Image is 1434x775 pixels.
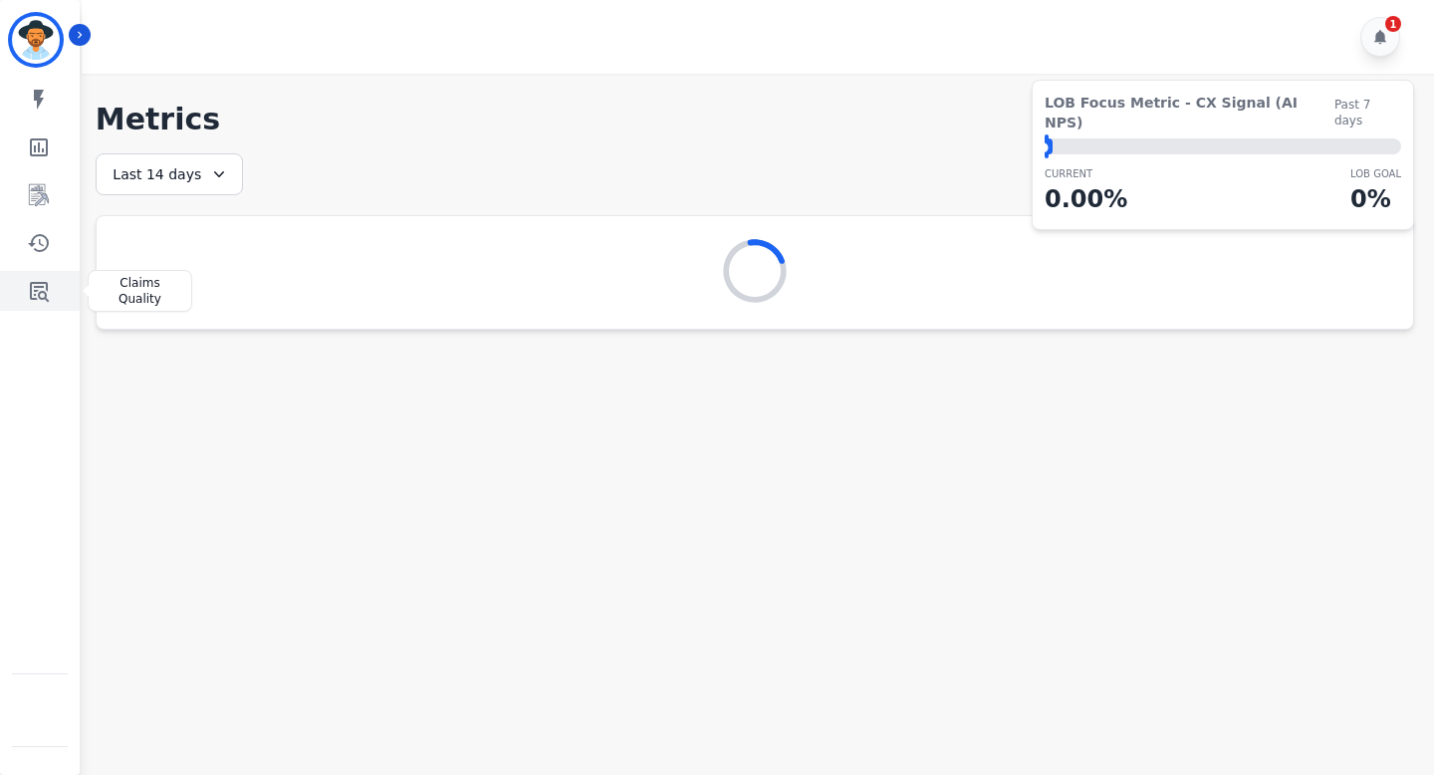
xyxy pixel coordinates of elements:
h1: Metrics [96,102,1414,137]
span: Past 7 days [1334,97,1401,129]
p: CURRENT [1045,166,1127,181]
span: LOB Focus Metric - CX Signal (AI NPS) [1045,93,1334,132]
div: 1 [1385,16,1401,32]
p: 0 % [1350,181,1401,217]
p: 0.00 % [1045,181,1127,217]
div: ⬤ [1045,138,1053,154]
div: Last 14 days [96,153,243,195]
img: Bordered avatar [12,16,60,64]
p: LOB Goal [1350,166,1401,181]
